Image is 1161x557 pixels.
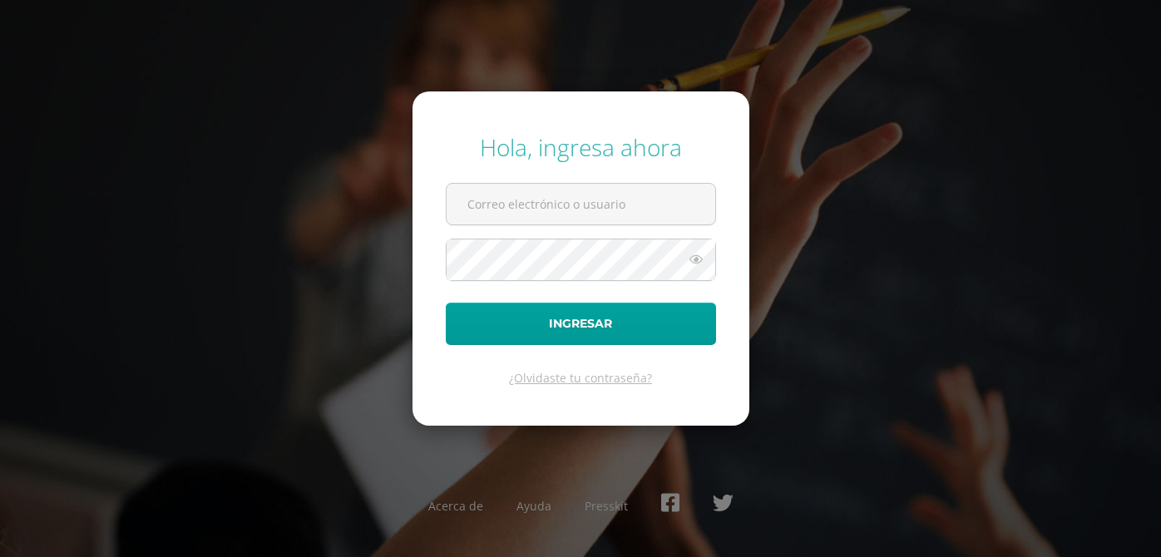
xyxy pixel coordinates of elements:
[446,131,716,163] div: Hola, ingresa ahora
[428,498,483,514] a: Acerca de
[516,498,551,514] a: Ayuda
[447,184,715,224] input: Correo electrónico o usuario
[446,303,716,345] button: Ingresar
[585,498,628,514] a: Presskit
[509,370,652,386] a: ¿Olvidaste tu contraseña?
